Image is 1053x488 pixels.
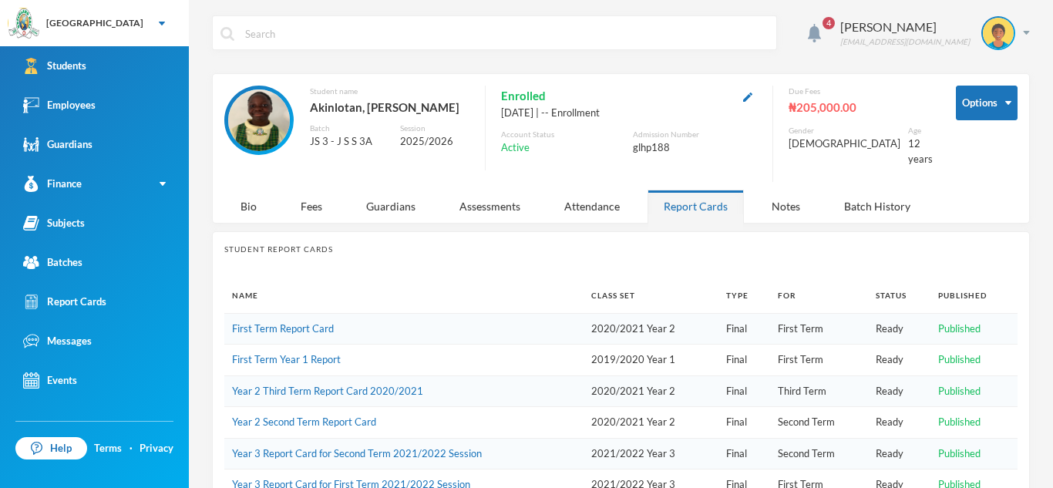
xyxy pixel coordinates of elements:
[938,385,981,397] span: Published
[868,438,930,469] td: Ready
[23,215,85,231] div: Subjects
[220,27,234,41] img: search
[224,278,584,313] th: Name
[789,97,933,117] div: ₦205,000.00
[868,375,930,407] td: Ready
[232,353,341,365] a: First Term Year 1 Report
[244,16,769,51] input: Search
[755,190,816,223] div: Notes
[823,17,835,29] span: 4
[956,86,1018,120] button: Options
[15,437,87,460] a: Help
[350,190,432,223] div: Guardians
[770,278,868,313] th: For
[868,345,930,376] td: Ready
[228,89,290,151] img: STUDENT
[140,441,173,456] a: Privacy
[8,8,39,39] img: logo
[232,322,334,335] a: First Term Report Card
[232,385,423,397] a: Year 2 Third Term Report Card 2020/2021
[840,36,970,48] div: [EMAIL_ADDRESS][DOMAIN_NAME]
[501,86,546,106] span: Enrolled
[400,123,469,134] div: Session
[840,18,970,36] div: [PERSON_NAME]
[718,438,769,469] td: Final
[983,18,1014,49] img: STUDENT
[738,87,757,105] button: Edit
[718,345,769,376] td: Final
[770,375,868,407] td: Third Term
[938,322,981,335] span: Published
[224,244,1018,255] div: Student Report Cards
[310,97,469,117] div: Akinlotan, [PERSON_NAME]
[868,407,930,439] td: Ready
[908,125,933,136] div: Age
[633,129,757,140] div: Admission Number
[23,97,96,113] div: Employees
[828,190,927,223] div: Batch History
[23,58,86,74] div: Students
[232,447,482,459] a: Year 3 Report Card for Second Term 2021/2022 Session
[548,190,636,223] div: Attendance
[443,190,537,223] div: Assessments
[584,313,718,345] td: 2020/2021 Year 2
[501,140,530,156] span: Active
[232,416,376,428] a: Year 2 Second Term Report Card
[584,438,718,469] td: 2021/2022 Year 3
[789,125,900,136] div: Gender
[224,190,273,223] div: Bio
[718,278,769,313] th: Type
[868,313,930,345] td: Ready
[23,254,82,271] div: Batches
[868,278,930,313] th: Status
[501,106,757,121] div: [DATE] | -- Enrollment
[908,136,933,167] div: 12 years
[718,407,769,439] td: Final
[130,441,133,456] div: ·
[46,16,143,30] div: [GEOGRAPHIC_DATA]
[789,86,933,97] div: Due Fees
[770,313,868,345] td: First Term
[400,134,469,150] div: 2025/2026
[930,278,1018,313] th: Published
[310,86,469,97] div: Student name
[770,345,868,376] td: First Term
[584,375,718,407] td: 2020/2021 Year 2
[23,176,82,192] div: Finance
[789,136,900,152] div: [DEMOGRAPHIC_DATA]
[770,407,868,439] td: Second Term
[938,416,981,428] span: Published
[23,136,93,153] div: Guardians
[938,447,981,459] span: Published
[648,190,744,223] div: Report Cards
[310,134,389,150] div: JS 3 - J S S 3A
[718,313,769,345] td: Final
[23,372,77,389] div: Events
[633,140,757,156] div: glhp188
[938,353,981,365] span: Published
[584,407,718,439] td: 2020/2021 Year 2
[501,129,625,140] div: Account Status
[284,190,338,223] div: Fees
[584,345,718,376] td: 2019/2020 Year 1
[23,294,106,310] div: Report Cards
[584,278,718,313] th: Class Set
[310,123,389,134] div: Batch
[718,375,769,407] td: Final
[23,333,92,349] div: Messages
[94,441,122,456] a: Terms
[770,438,868,469] td: Second Term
